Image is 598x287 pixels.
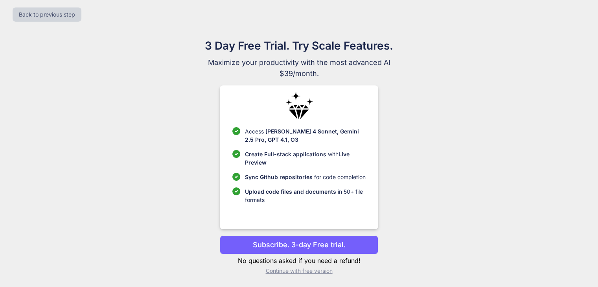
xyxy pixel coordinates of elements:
[167,37,431,54] h1: 3 Day Free Trial. Try Scale Features.
[253,239,346,250] p: Subscribe. 3-day Free trial.
[245,187,366,204] p: in 50+ file formats
[245,174,313,180] span: Sync Github repositories
[167,68,431,79] span: $39/month.
[220,256,378,265] p: No questions asked if you need a refund!
[220,267,378,275] p: Continue with free version
[245,150,366,167] p: with
[245,127,366,144] p: Access
[245,128,359,143] span: [PERSON_NAME] 4 Sonnet, Gemini 2.5 Pro, GPT 4.1, O3
[232,150,240,158] img: checklist
[232,187,240,195] img: checklist
[245,151,328,157] span: Create Full-stack applications
[245,173,366,181] p: for code completion
[232,173,240,181] img: checklist
[167,57,431,68] span: Maximize your productivity with the most advanced AI
[13,7,81,22] button: Back to previous step
[220,235,378,254] button: Subscribe. 3-day Free trial.
[232,127,240,135] img: checklist
[245,188,336,195] span: Upload code files and documents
